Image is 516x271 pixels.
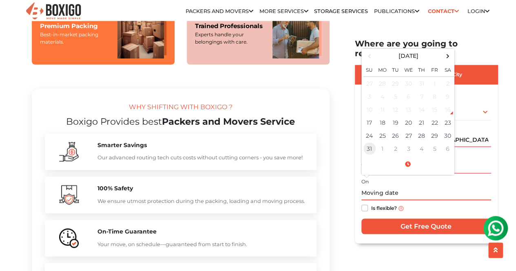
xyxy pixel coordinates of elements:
[389,62,402,77] th: Tu
[371,203,397,212] label: Is flexible?
[25,1,82,21] img: Boxigo
[361,178,369,185] label: On
[45,116,317,127] h2: Packers and Movers Service
[97,141,308,148] h5: Smarter Savings
[488,242,503,258] button: scroll up
[428,62,441,77] th: Fr
[97,185,308,192] h5: 100% Safety
[66,115,162,127] span: Boxigo Provides best
[97,153,308,161] p: Our advanced routing tech cuts costs without cutting corners - you save more!
[363,161,453,168] a: Select Time
[195,31,264,46] div: Experts handle your belongings with care.
[259,8,308,14] a: More services
[59,142,79,161] img: boxigo_packers_and_movers_huge_savings
[40,22,109,31] div: Premium Packing
[45,102,317,116] div: WHY SHIFTING WITH BOXIGO ?
[376,62,389,77] th: Mo
[97,196,308,205] p: We ensure utmost protection during the packing, loading and moving process.
[361,219,491,234] input: Get Free Quote
[117,9,166,58] img: Premium Packing
[425,5,461,18] a: Contact
[97,228,308,235] h5: On-Time Guarantee
[442,104,454,116] div: 16
[355,39,498,59] h2: Where are you going to relocate?
[363,62,376,77] th: Su
[415,62,428,77] th: Th
[374,8,419,14] a: Publications
[314,8,368,14] a: Storage Services
[361,186,491,200] input: Moving date
[399,206,403,211] img: info
[40,31,109,46] div: Best-in-market packing materials.
[195,22,264,31] div: Trained Professionals
[272,9,321,58] img: Trained Professionals
[402,62,415,77] th: We
[97,240,308,248] p: Your move, on schedule—guaranteed from start to finish.
[364,51,375,62] span: Previous Month
[442,51,453,62] span: Next Month
[376,51,441,62] th: Select Month
[8,8,24,24] img: whatsapp-icon.svg
[441,62,454,77] th: Sa
[186,8,253,14] a: Packers and Movers
[59,228,79,248] img: boxigo_packers_and_movers_huge_savings
[467,8,489,14] a: Login
[59,185,79,205] img: boxigo_packers_and_movers_huge_savings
